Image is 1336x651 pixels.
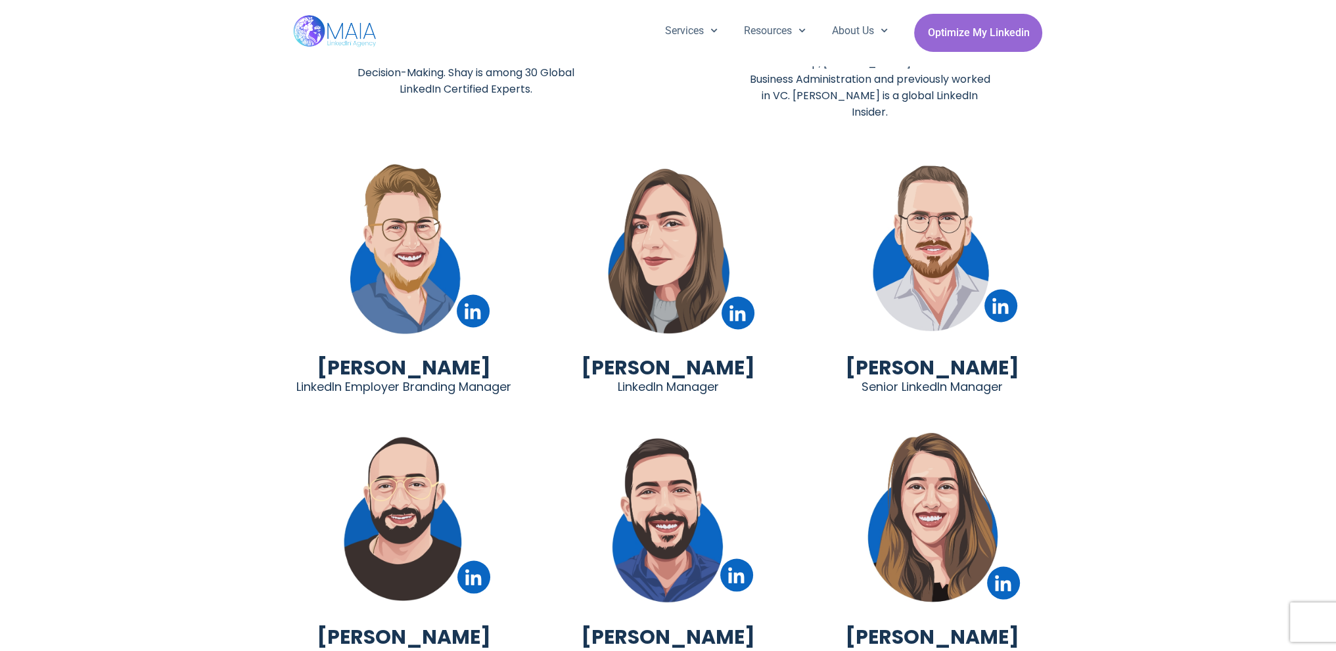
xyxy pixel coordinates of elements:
h2: LinkedIn Manager [618,371,719,401]
a: Resources [731,14,819,48]
h2: [PERSON_NAME] [845,352,1019,382]
h2: [PERSON_NAME] [317,352,491,382]
h2: [PERSON_NAME] [581,352,755,382]
a: Optimize My Linkedin [914,14,1042,52]
img: Shirley charlie [315,162,493,339]
a: Services [652,14,731,48]
span: Optimize My Linkedin [927,20,1029,45]
h2: LinkedIn Employer Branding Manager [296,371,511,401]
a: About Us [819,14,901,48]
nav: Menu [652,14,902,48]
h2: Senior LinkedIn Manager [862,371,1003,401]
h2: Specializing in LinkedIn Profiles and Thought Leadership, [PERSON_NAME] holds a BA in Business Ad... [749,38,991,120]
